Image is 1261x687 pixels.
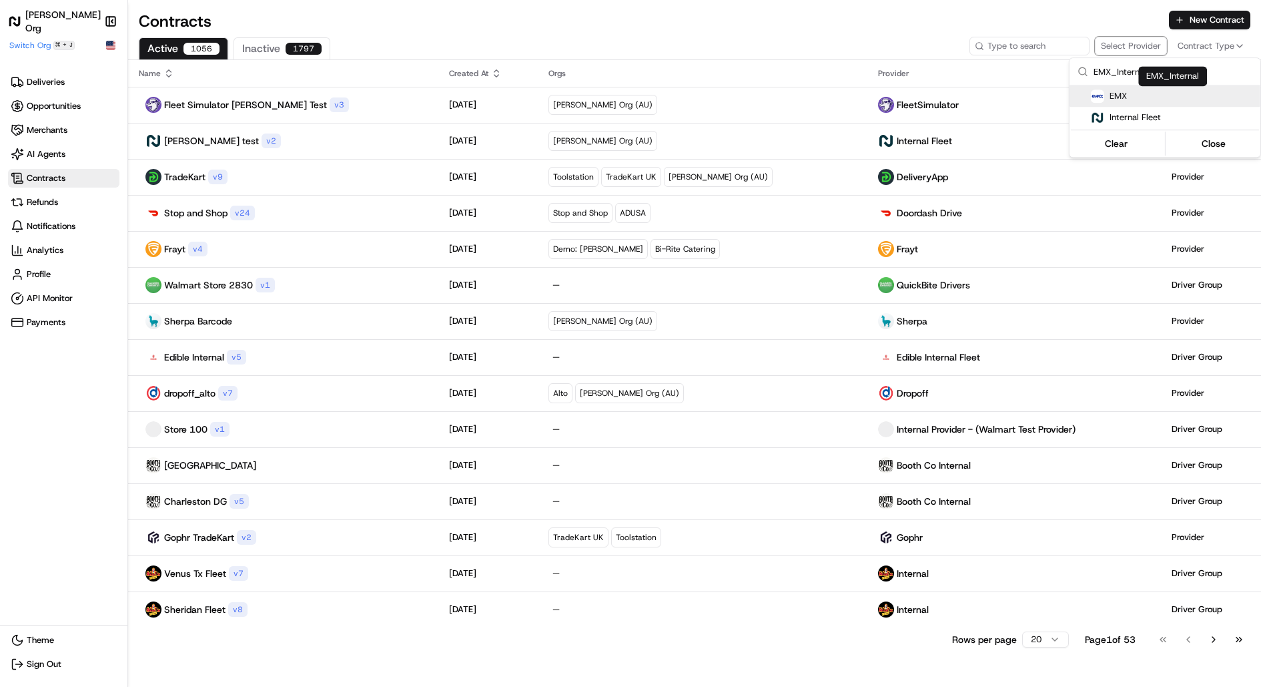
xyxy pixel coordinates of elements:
[1091,111,1104,124] img: nash.png
[1110,112,1161,123] p: Internal Fleet
[1138,66,1207,86] div: EMX_Internal
[1091,89,1255,103] button: EMX
[1094,58,1252,85] input: Search...
[1091,111,1255,124] button: Internal Fleet
[1071,134,1162,153] button: Clear
[1070,85,1260,157] div: Suggestions
[1168,134,1259,153] button: Close
[1091,89,1104,103] img: profile_EMX_Internal.png
[1110,91,1127,101] p: EMX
